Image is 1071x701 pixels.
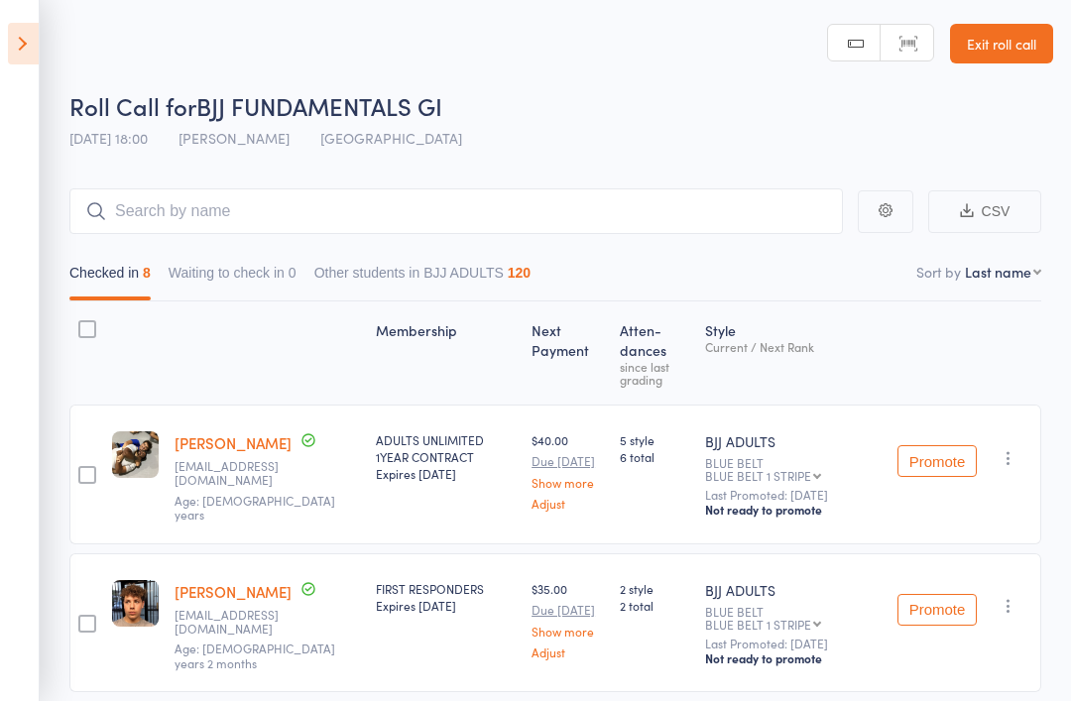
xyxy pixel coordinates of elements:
span: [DATE] 18:00 [69,128,148,148]
div: BLUE BELT [705,456,882,482]
div: BJJ ADULTS [705,431,882,451]
span: [PERSON_NAME] [178,128,290,148]
div: Current / Next Rank [705,340,882,353]
div: Last name [965,262,1031,282]
span: 6 total [620,448,689,465]
button: Promote [897,594,977,626]
a: Show more [532,625,604,638]
div: BLUE BELT 1 STRIPE [705,469,811,482]
small: Last Promoted: [DATE] [705,488,882,502]
div: ADULTS UNLIMITED 1YEAR CONTRACT [376,431,517,482]
div: Style [697,310,890,396]
div: Atten­dances [612,310,697,396]
span: 2 style [620,580,689,597]
button: Other students in BJJ ADULTS120 [314,255,532,300]
a: Adjust [532,645,604,658]
small: Danielcasset1738@gmail.com [175,459,303,488]
a: [PERSON_NAME] [175,432,292,453]
div: BLUE BELT 1 STRIPE [705,618,811,631]
div: BJJ ADULTS [705,580,882,600]
span: Age: [DEMOGRAPHIC_DATA] years 2 months [175,640,335,670]
div: BLUE BELT [705,605,882,631]
span: [GEOGRAPHIC_DATA] [320,128,462,148]
a: Exit roll call [950,24,1053,63]
a: Adjust [532,497,604,510]
button: Promote [897,445,977,477]
span: 5 style [620,431,689,448]
small: Due [DATE] [532,603,604,617]
a: Show more [532,476,604,489]
span: BJJ FUNDAMENTALS GI [196,89,442,122]
button: Checked in8 [69,255,151,300]
div: since last grading [620,360,689,386]
div: FIRST RESPONDERS [376,580,517,614]
div: $40.00 [532,431,604,510]
img: image1732522439.png [112,580,159,627]
small: Last Promoted: [DATE] [705,637,882,650]
div: $35.00 [532,580,604,658]
a: [PERSON_NAME] [175,581,292,602]
div: Expires [DATE] [376,597,517,614]
small: Due [DATE] [532,454,604,468]
div: 8 [143,265,151,281]
div: 0 [289,265,297,281]
div: 120 [508,265,531,281]
img: image1715158784.png [112,431,159,478]
input: Search by name [69,188,843,234]
span: 2 total [620,597,689,614]
button: CSV [928,190,1041,233]
label: Sort by [916,262,961,282]
div: Next Payment [524,310,612,396]
div: Not ready to promote [705,502,882,518]
button: Waiting to check in0 [169,255,297,300]
small: brunodacunha12@gmail.com [175,608,303,637]
div: Expires [DATE] [376,465,517,482]
div: Membership [368,310,525,396]
div: Not ready to promote [705,650,882,666]
span: Roll Call for [69,89,196,122]
span: Age: [DEMOGRAPHIC_DATA] years [175,492,335,523]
